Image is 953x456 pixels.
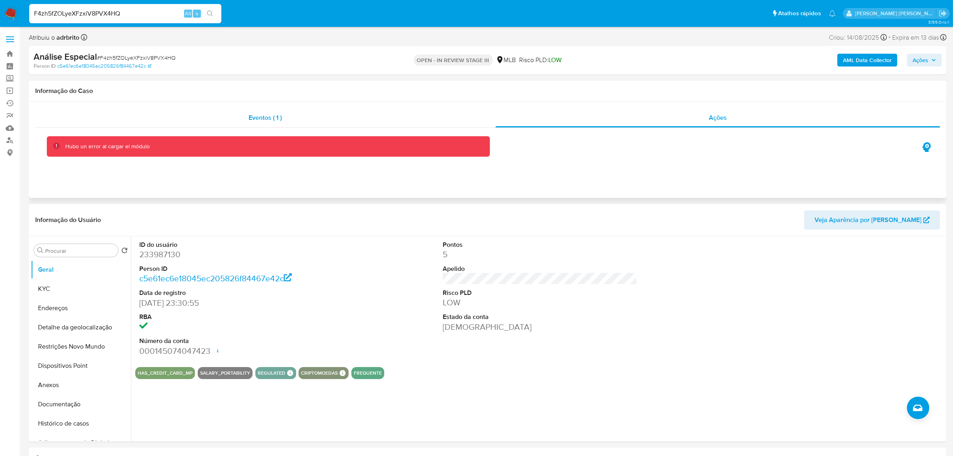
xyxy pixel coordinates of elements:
[202,8,218,19] button: search-icon
[520,56,562,65] span: Risco PLD:
[443,289,637,297] dt: Risco PLD
[29,8,221,19] input: Pesquise usuários ou casos...
[709,113,727,122] span: Ações
[139,345,334,357] dd: 000145074047423
[196,10,198,17] span: s
[139,313,334,321] dt: RBA
[31,395,131,414] button: Documentação
[829,32,887,43] div: Criou: 14/08/2025
[139,264,334,273] dt: Person ID
[139,289,334,297] dt: Data de registro
[549,55,562,65] span: LOW
[34,50,97,63] b: Análise Especial
[31,414,131,433] button: Histórico de casos
[804,210,940,230] button: Veja Aparência por [PERSON_NAME]
[837,54,897,67] button: AML Data Collector
[907,54,942,67] button: Ações
[31,299,131,318] button: Endereços
[414,54,493,66] p: OPEN - IN REVIEW STAGE III
[31,356,131,375] button: Dispositivos Point
[139,249,334,260] dd: 233987130
[185,10,191,17] span: Alt
[939,9,947,18] a: Sair
[443,264,637,273] dt: Apelido
[815,210,921,230] span: Veja Aparência por [PERSON_NAME]
[443,249,637,260] dd: 5
[139,240,334,249] dt: ID do usuário
[829,10,836,17] a: Notificações
[31,375,131,395] button: Anexos
[443,297,637,308] dd: LOW
[889,32,891,43] span: -
[249,113,282,122] span: Eventos ( 1 )
[31,279,131,299] button: KYC
[855,10,936,17] p: emerson.gomes@mercadopago.com.br
[843,54,892,67] b: AML Data Collector
[443,240,637,249] dt: Pontos
[35,87,940,95] h1: Informação do Caso
[892,33,939,42] span: Expira em 13 dias
[139,297,334,309] dd: [DATE] 23:30:55
[65,143,150,150] div: Hubo un error al cargar el módulo
[31,433,131,452] button: Adiantamentos de Dinheiro
[496,56,516,65] div: MLB
[913,54,928,67] span: Ações
[139,272,292,284] a: c5e61ec6e18045ec205826f84467e42c
[31,260,131,279] button: Geral
[57,63,151,70] a: c5e61ec6e18045ec205826f84467e42c
[45,247,115,254] input: Procurar
[778,9,821,18] span: Atalhos rápidos
[31,337,131,356] button: Restrições Novo Mundo
[31,318,131,337] button: Detalhe da geolocalização
[121,247,128,256] button: Retornar ao pedido padrão
[29,33,79,42] span: Atribuiu o
[35,216,101,224] h1: Informação do Usuário
[37,247,44,254] button: Procurar
[34,63,56,70] b: Person ID
[55,33,79,42] b: adrbrito
[443,313,637,321] dt: Estado da conta
[139,337,334,345] dt: Número da conta
[97,54,176,62] span: # F4zh5fZOLyeXFzxiV8PVX4HQ
[443,321,637,333] dd: [DEMOGRAPHIC_DATA]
